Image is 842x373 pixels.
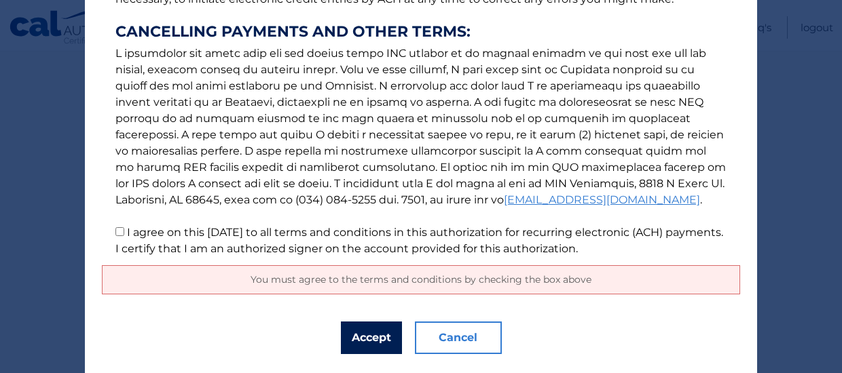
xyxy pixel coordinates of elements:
span: You must agree to the terms and conditions by checking the box above [251,273,591,286]
button: Accept [341,321,402,354]
strong: CANCELLING PAYMENTS AND OTHER TERMS: [115,24,727,40]
button: Cancel [415,321,502,354]
a: [EMAIL_ADDRESS][DOMAIN_NAME] [504,193,700,206]
label: I agree on this [DATE] to all terms and conditions in this authorization for recurring electronic... [115,226,723,255]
